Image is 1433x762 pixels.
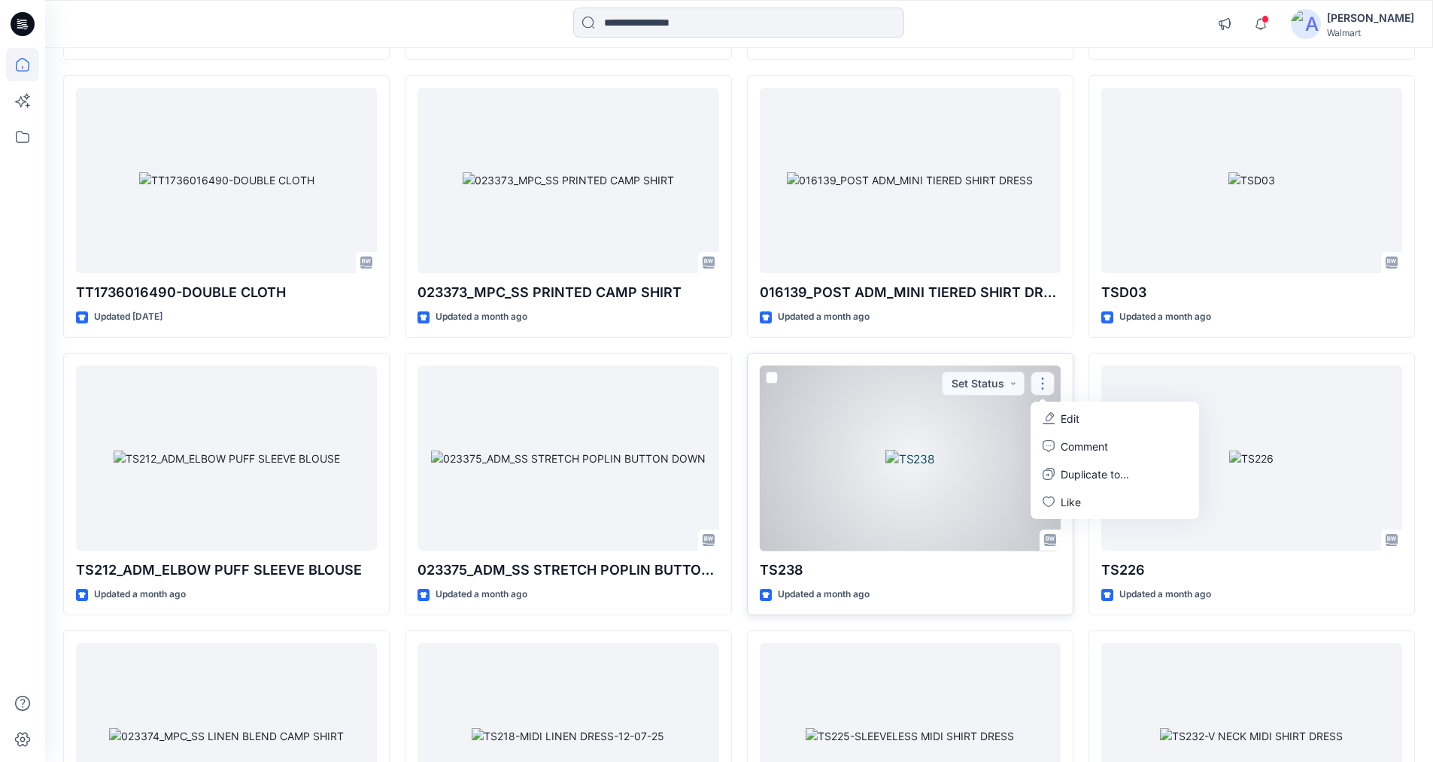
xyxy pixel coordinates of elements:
p: 023375_ADM_SS STRETCH POPLIN BUTTON DOWN [417,560,718,581]
p: TT1736016490-DOUBLE CLOTH [76,282,377,303]
p: 023373_MPC_SS PRINTED CAMP SHIRT [417,282,718,303]
a: 023375_ADM_SS STRETCH POPLIN BUTTON DOWN [417,366,718,551]
p: Updated a month ago [778,309,870,325]
p: Comment [1061,439,1108,454]
p: Updated a month ago [436,309,527,325]
a: TT1736016490-DOUBLE CLOTH [76,88,377,274]
a: Edit [1034,405,1196,433]
div: Walmart [1327,27,1414,38]
p: Duplicate to... [1061,466,1129,482]
p: TSD03 [1101,282,1402,303]
p: TS212_ADM_ELBOW PUFF SLEEVE BLOUSE [76,560,377,581]
a: TS212_ADM_ELBOW PUFF SLEEVE BLOUSE [76,366,377,551]
a: 016139_POST ADM_MINI TIERED SHIRT DRESS [760,88,1061,274]
p: Updated [DATE] [94,309,162,325]
p: Updated a month ago [1119,587,1211,603]
div: [PERSON_NAME] [1327,9,1414,27]
p: Edit [1061,411,1079,427]
p: TS238 [760,560,1061,581]
a: TSD03 [1101,88,1402,274]
p: Updated a month ago [94,587,186,603]
a: 023373_MPC_SS PRINTED CAMP SHIRT [417,88,718,274]
p: Updated a month ago [436,587,527,603]
a: TS238 [760,366,1061,551]
p: Updated a month ago [1119,309,1211,325]
p: TS226 [1101,560,1402,581]
p: 016139_POST ADM_MINI TIERED SHIRT DRESS [760,282,1061,303]
p: Like [1061,494,1081,510]
a: TS226 [1101,366,1402,551]
img: avatar [1291,9,1321,39]
p: Updated a month ago [778,587,870,603]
